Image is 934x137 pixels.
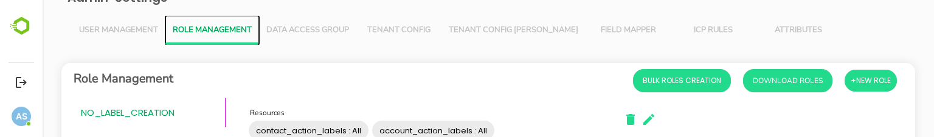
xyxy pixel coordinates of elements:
[29,16,862,45] div: Vertical tabs example
[721,25,791,35] span: Attributes
[590,69,688,92] button: Bulk Roles Creation
[207,108,242,118] label: Resources
[130,25,209,35] span: Role Management
[600,73,679,89] span: Bulk Roles Creation
[550,25,621,35] span: Field Mapper
[406,25,536,35] span: Tenant Config [PERSON_NAME]
[6,15,37,38] img: BambooboxLogoMark.f1c84d78b4c51b1a7b5f700c9845e183.svg
[36,25,116,35] span: User Management
[808,73,848,89] span: +New Role
[635,25,706,35] span: ICP Rules
[13,74,29,90] button: Logout
[700,69,790,92] button: Download Roles
[224,25,306,35] span: Data Access Group
[12,107,31,126] div: AS
[321,25,392,35] span: Tenant Config
[31,69,131,92] h6: Role Management
[38,105,132,121] span: No_Label_Creation
[802,70,854,92] button: +New Role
